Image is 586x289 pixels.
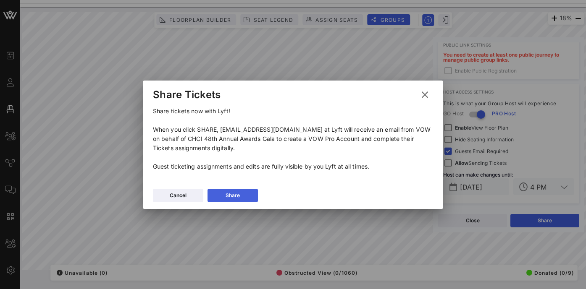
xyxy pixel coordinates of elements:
[170,191,187,200] div: Cancel
[153,107,433,171] p: Share tickets now with Lyft! When you click SHARE, [EMAIL_ADDRESS][DOMAIN_NAME] at Lyft will rece...
[153,189,203,202] button: Cancel
[208,189,258,202] button: Share
[226,191,240,200] div: Share
[153,89,221,101] div: Share Tickets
